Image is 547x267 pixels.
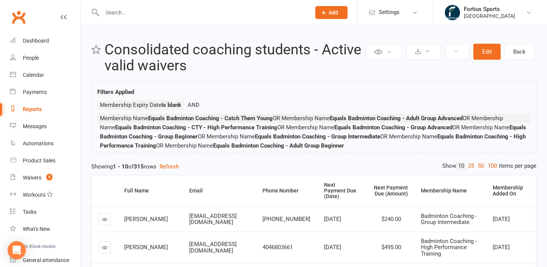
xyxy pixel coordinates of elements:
[262,216,310,222] span: [PHONE_NUMBER]
[160,162,179,171] button: Refresh
[156,142,344,149] span: OR Membership Name
[10,32,80,49] a: Dashboard
[10,152,80,169] a: Product Sales
[10,221,80,238] a: What's New
[381,216,401,222] span: $240.00
[23,123,47,129] div: Messages
[334,124,452,131] strong: Equals Badminton Coaching - Group Advanced
[493,244,510,251] span: [DATE]
[97,89,134,95] strong: Filters Applied
[189,188,250,194] div: Email
[466,162,476,170] a: 25
[324,244,341,251] span: [DATE]
[100,115,273,122] span: Membership Name
[330,115,463,122] strong: Equals Badminton Coaching - Adult Group Advanced
[161,102,181,108] strong: Is blank
[315,6,348,19] button: Add
[10,84,80,101] a: Payments
[189,241,237,254] span: [EMAIL_ADDRESS][DOMAIN_NAME]
[23,157,55,164] div: Product Sales
[23,72,44,78] div: Calendar
[381,244,401,251] span: $495.00
[23,175,41,181] div: Waivers
[23,257,69,263] div: General attendance
[10,67,80,84] a: Calendar
[493,216,510,222] span: [DATE]
[273,115,463,122] span: OR Membership Name
[421,213,477,226] span: Badminton Coaching - Group Intermediate
[255,133,380,140] strong: Equals Badminton Coaching - Group Intermediate
[23,106,42,112] div: Reports
[213,142,344,149] strong: Equals Badminton Coaching - Adult Group Beginner
[124,244,168,251] span: [PERSON_NAME]
[504,44,534,60] a: Back
[370,185,408,197] div: Next Payment Due (Amount)
[124,188,176,194] div: Full Name
[324,216,341,222] span: [DATE]
[10,49,80,67] a: People
[23,140,54,146] div: Automations
[23,55,39,61] div: People
[100,133,526,149] span: OR Membership Name
[115,124,277,131] strong: Equals Badminton Coaching - CTY - High Performance Training
[23,192,46,198] div: Workouts
[198,133,380,140] span: OR Membership Name
[91,162,536,171] div: Showing of rows
[324,182,357,200] div: Next Payment Due (Date)
[10,203,80,221] a: Tasks
[113,163,128,170] strong: 1 - 10
[8,241,26,259] div: Open Intercom Messenger
[10,101,80,118] a: Reports
[10,169,80,186] a: Waivers 5
[134,163,144,170] strong: 315
[124,216,168,222] span: [PERSON_NAME]
[329,10,338,16] span: Add
[445,5,460,20] img: thumb_image1743802567.png
[262,244,293,251] span: 4046803661
[421,238,477,257] span: Badminton Coaching - High Performance Training
[23,38,49,44] div: Dashboard
[442,162,536,170] div: Show items per page
[100,7,305,18] input: Search...
[23,89,47,95] div: Payments
[476,162,486,170] a: 50
[493,185,530,197] div: Membership Added On
[100,115,503,131] span: OR Membership Name
[10,135,80,152] a: Automations
[23,226,50,232] div: What's New
[189,213,237,226] span: [EMAIL_ADDRESS][DOMAIN_NAME]
[23,209,36,215] div: Tasks
[277,124,452,131] span: OR Membership Name
[10,186,80,203] a: Workouts
[473,44,501,60] button: Edit
[148,115,273,122] strong: Equals Badminton Coaching - Catch Them Young
[456,162,466,170] a: 10
[9,8,28,27] a: Clubworx
[100,102,181,108] span: Membership Expiry Date
[100,124,526,140] span: OR Membership Name
[46,174,52,180] span: 5
[100,124,526,140] strong: Equals Badminton Coaching - Group Beginner
[421,188,480,194] div: Membership Name
[464,13,515,19] div: [GEOGRAPHIC_DATA]
[379,4,400,21] span: Settings
[486,162,499,170] a: 100
[100,133,526,149] strong: Equals Badminton Coaching - High Performance Training
[104,42,364,74] h2: Consolidated coaching students - Active valid waivers
[262,188,311,194] div: Phone Number
[10,118,80,135] a: Messages
[464,6,515,13] div: Fortius Sports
